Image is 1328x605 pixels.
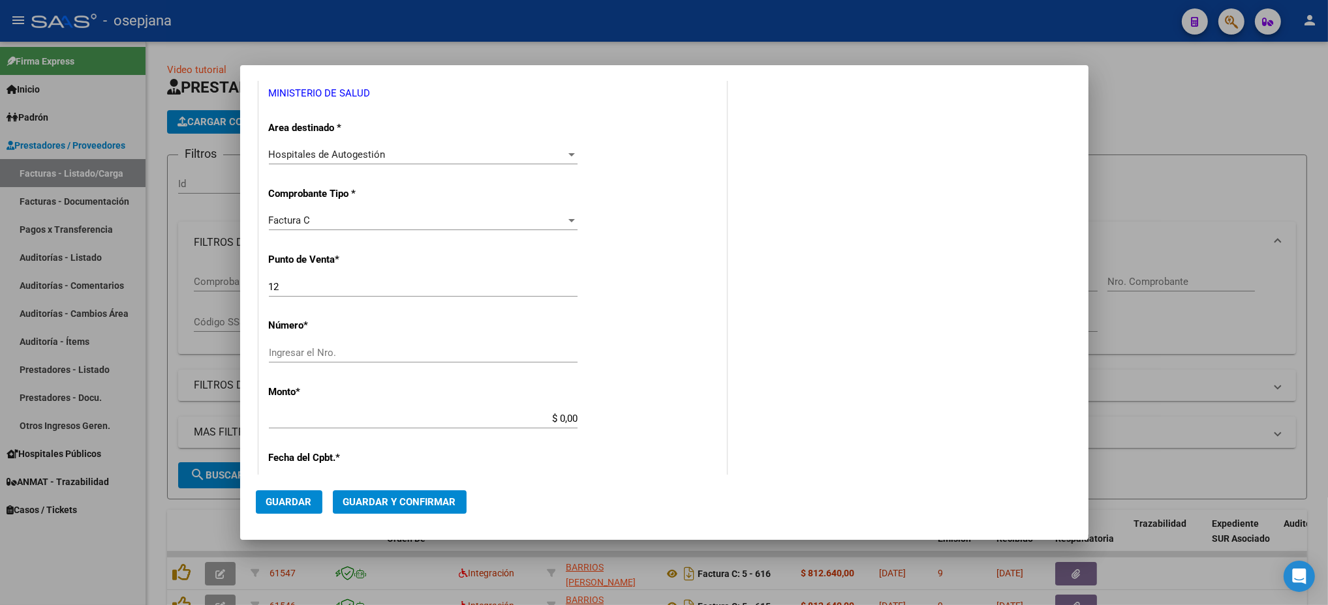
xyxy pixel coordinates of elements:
[269,214,311,226] span: Factura C
[269,318,403,333] p: Número
[266,496,312,508] span: Guardar
[269,186,403,201] p: Comprobante Tipo *
[333,490,467,514] button: Guardar y Confirmar
[343,496,456,508] span: Guardar y Confirmar
[269,252,403,267] p: Punto de Venta
[269,450,403,465] p: Fecha del Cpbt.
[269,149,386,160] span: Hospitales de Autogestión
[269,121,403,136] p: Area destinado *
[269,86,717,101] p: MINISTERIO DE SALUD
[1284,561,1315,592] div: Open Intercom Messenger
[269,385,403,400] p: Monto
[256,490,322,514] button: Guardar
